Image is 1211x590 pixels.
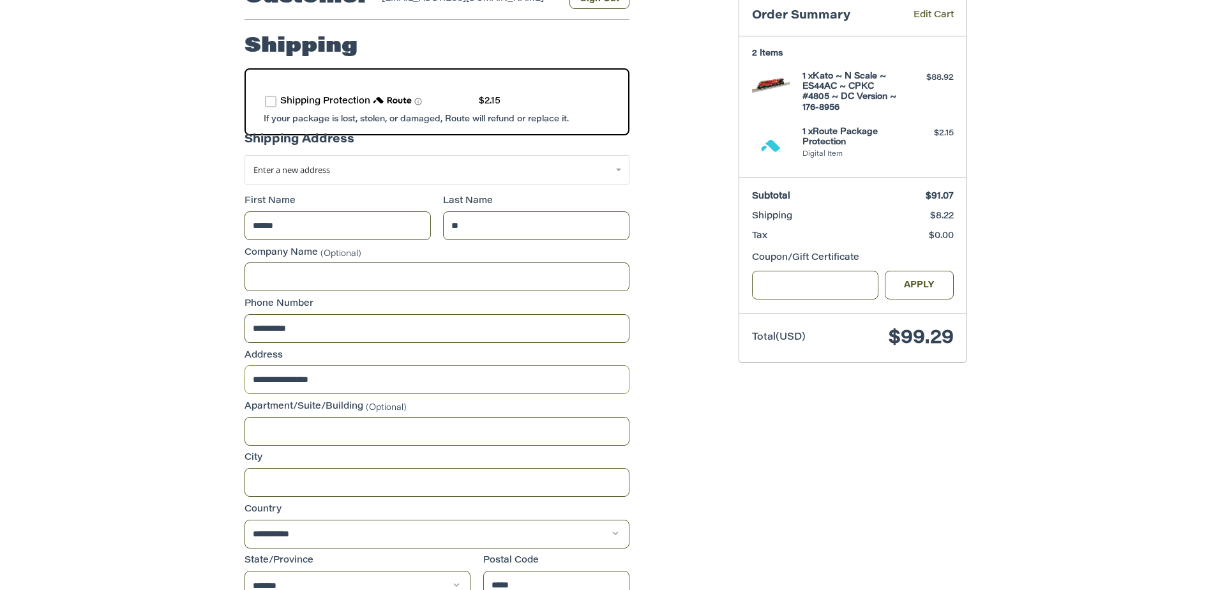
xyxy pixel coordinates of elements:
[930,212,954,221] span: $8.22
[752,212,792,221] span: Shipping
[752,232,767,241] span: Tax
[895,9,954,24] a: Edit Cart
[802,127,900,148] h4: 1 x Route Package Protection
[752,49,954,59] h3: 2 Items
[265,89,609,115] div: route shipping protection selector element
[244,400,629,414] label: Apartment/Suite/Building
[885,271,954,299] button: Apply
[752,192,790,201] span: Subtotal
[244,349,629,363] label: Address
[903,127,954,140] div: $2.15
[414,98,422,105] span: Learn more
[752,9,895,24] h3: Order Summary
[244,155,629,185] a: Enter or select a different address
[802,149,900,160] li: Digital Item
[244,298,629,311] label: Phone Number
[802,72,900,113] h4: 1 x Kato ~ N Scale ~ ES44AC ~ CPKC #4805 ~ DC Version ~ 176-8956
[244,132,354,155] legend: Shipping Address
[244,246,629,260] label: Company Name
[244,554,470,568] label: State/Province
[244,451,629,465] label: City
[443,195,629,208] label: Last Name
[752,333,806,342] span: Total (USD)
[264,115,569,123] span: If your package is lost, stolen, or damaged, Route will refund or replace it.
[244,503,629,517] label: Country
[889,329,954,348] span: $99.29
[752,271,879,299] input: Gift Certificate or Coupon Code
[479,95,500,109] div: $2.15
[280,97,370,106] span: Shipping Protection
[320,249,361,257] small: (Optional)
[244,195,431,208] label: First Name
[253,164,330,176] span: Enter a new address
[366,403,407,411] small: (Optional)
[244,34,357,59] h2: Shipping
[483,554,630,568] label: Postal Code
[903,72,954,84] div: $88.92
[752,252,954,265] div: Coupon/Gift Certificate
[929,232,954,241] span: $0.00
[926,192,954,201] span: $91.07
